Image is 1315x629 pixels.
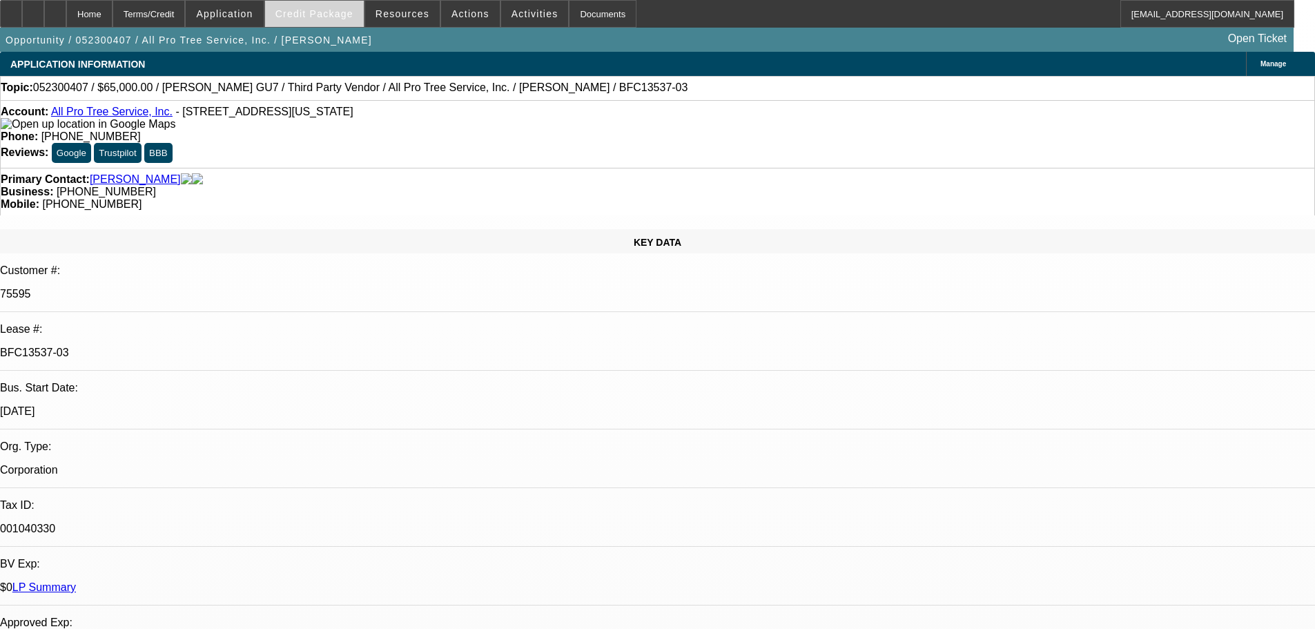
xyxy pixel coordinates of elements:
a: LP Summary [12,581,76,593]
button: Actions [441,1,500,27]
button: Activities [501,1,569,27]
button: Trustpilot [94,143,141,163]
strong: Primary Contact: [1,173,90,186]
img: Open up location in Google Maps [1,118,175,130]
a: View Google Maps [1,118,175,130]
span: Manage [1260,60,1286,68]
a: Open Ticket [1223,27,1292,50]
span: KEY DATA [634,237,681,248]
strong: Mobile: [1,198,39,210]
strong: Reviews: [1,146,48,158]
span: [PHONE_NUMBER] [41,130,141,142]
a: [PERSON_NAME] [90,173,181,186]
a: All Pro Tree Service, Inc. [51,106,173,117]
span: Resources [376,8,429,19]
span: [PHONE_NUMBER] [42,198,142,210]
button: Application [186,1,263,27]
strong: Account: [1,106,48,117]
button: BBB [144,143,173,163]
strong: Topic: [1,81,33,94]
span: Opportunity / 052300407 / All Pro Tree Service, Inc. / [PERSON_NAME] [6,35,372,46]
span: 052300407 / $65,000.00 / [PERSON_NAME] GU7 / Third Party Vendor / All Pro Tree Service, Inc. / [P... [33,81,688,94]
button: Credit Package [265,1,364,27]
img: linkedin-icon.png [192,173,203,186]
span: Credit Package [275,8,353,19]
span: Actions [451,8,489,19]
span: - [STREET_ADDRESS][US_STATE] [175,106,353,117]
strong: Business: [1,186,53,197]
span: Activities [512,8,558,19]
span: Application [196,8,253,19]
img: facebook-icon.png [181,173,192,186]
strong: Phone: [1,130,38,142]
span: APPLICATION INFORMATION [10,59,145,70]
button: Google [52,143,91,163]
span: [PHONE_NUMBER] [57,186,156,197]
button: Resources [365,1,440,27]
